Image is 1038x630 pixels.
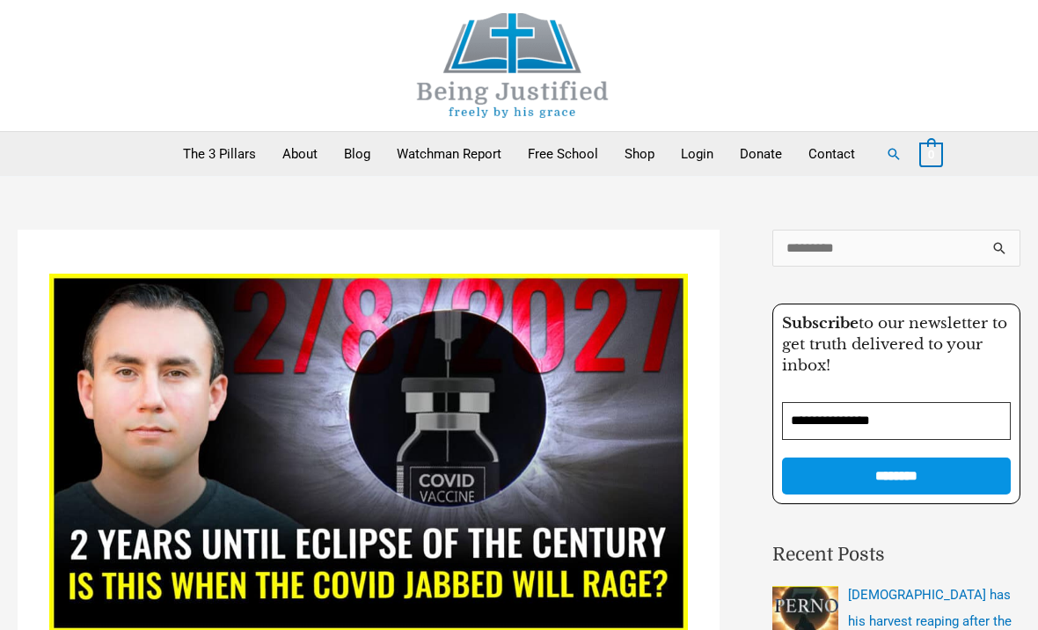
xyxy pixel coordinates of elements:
a: Free School [515,132,611,176]
a: About [269,132,331,176]
a: Login [668,132,727,176]
a: The 3 Pillars [170,132,269,176]
span: 0 [928,148,934,161]
a: Watchman Report [384,132,515,176]
a: Contact [795,132,868,176]
a: Search button [886,146,902,162]
nav: Primary Site Navigation [170,132,868,176]
a: Blog [331,132,384,176]
a: Shop [611,132,668,176]
a: Donate [727,132,795,176]
a: View Shopping Cart, empty [919,146,943,162]
h2: Recent Posts [772,541,1020,569]
img: Being Justified [381,13,645,118]
span: to our newsletter to get truth delivered to your inbox! [782,314,1007,375]
input: Email Address * [782,402,1011,440]
strong: Subscribe [782,314,859,333]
